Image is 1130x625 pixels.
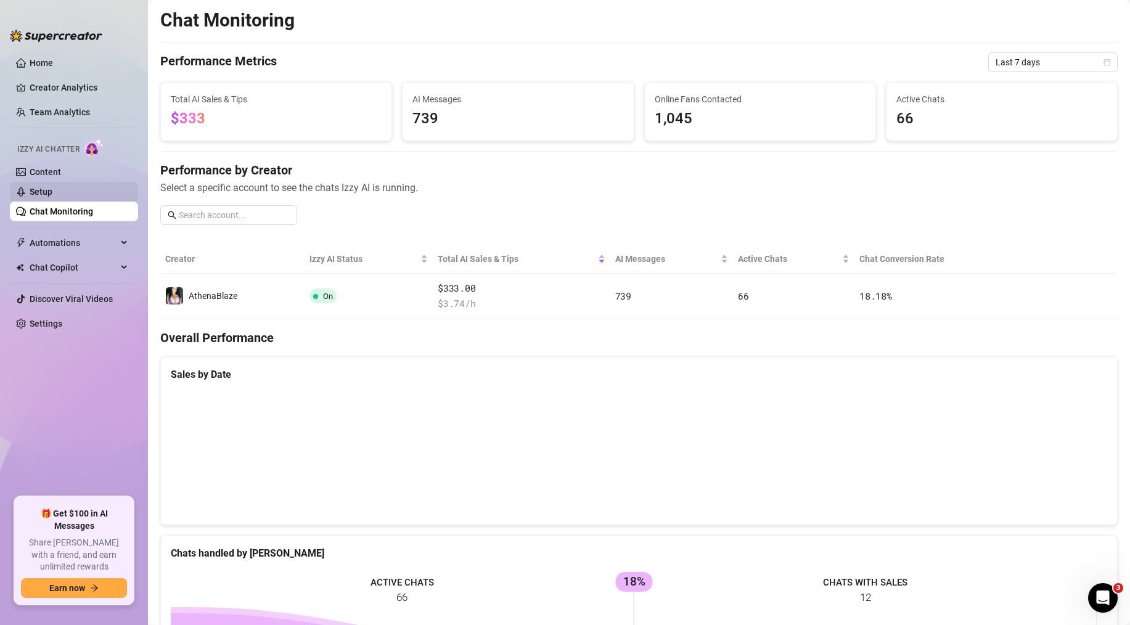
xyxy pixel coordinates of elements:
span: search [168,211,176,219]
span: AI Messages [412,92,623,106]
th: Chat Conversion Rate [854,245,1022,274]
a: Settings [30,319,62,329]
span: Automations [30,233,117,253]
span: Active Chats [738,252,840,266]
span: AI Messages [615,252,718,266]
span: calendar [1103,59,1111,66]
span: Chat Copilot [30,258,117,277]
span: Total AI Sales & Tips [171,92,382,106]
iframe: Intercom live chat [1088,583,1118,613]
th: Izzy AI Status [305,245,433,274]
h4: Performance Metrics [160,52,277,72]
span: Izzy AI Status [309,252,418,266]
span: Online Fans Contacted [655,92,866,106]
a: Team Analytics [30,107,90,117]
span: 739 [615,290,631,302]
span: 3 [1113,583,1123,593]
span: thunderbolt [16,238,26,248]
a: Discover Viral Videos [30,294,113,304]
span: 18.18 % [859,290,891,302]
span: On [323,292,333,301]
span: Earn now [49,583,85,593]
img: logo-BBDzfeDw.svg [10,30,102,42]
div: Chats handled by [PERSON_NAME] [171,545,1107,561]
a: Setup [30,187,52,197]
span: Izzy AI Chatter [17,144,80,155]
span: $333.00 [438,281,605,296]
span: $333 [171,110,205,127]
span: Total AI Sales & Tips [438,252,595,266]
span: Last 7 days [996,53,1110,71]
img: AthenaBlaze [166,287,183,304]
span: 1,045 [655,107,866,131]
h2: Chat Monitoring [160,9,295,32]
a: Chat Monitoring [30,206,93,216]
span: Active Chats [896,92,1107,106]
div: Sales by Date [171,367,1107,382]
h4: Overall Performance [160,329,1118,346]
span: 66 [896,107,1107,131]
input: Search account... [179,208,290,222]
img: Chat Copilot [16,263,24,272]
span: 🎁 Get $100 in AI Messages [21,508,127,532]
span: Select a specific account to see the chats Izzy AI is running. [160,180,1118,195]
a: Content [30,167,61,177]
span: 66 [738,290,748,302]
span: $ 3.74 /h [438,296,605,311]
a: Home [30,58,53,68]
span: 739 [412,107,623,131]
th: AI Messages [610,245,733,274]
img: AI Chatter [84,139,104,157]
th: Creator [160,245,305,274]
button: Earn nowarrow-right [21,578,127,598]
a: Creator Analytics [30,78,128,97]
span: Share [PERSON_NAME] with a friend, and earn unlimited rewards [21,537,127,573]
span: arrow-right [90,584,99,592]
span: AthenaBlaze [189,291,237,301]
th: Total AI Sales & Tips [433,245,610,274]
h4: Performance by Creator [160,161,1118,179]
th: Active Chats [733,245,854,274]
